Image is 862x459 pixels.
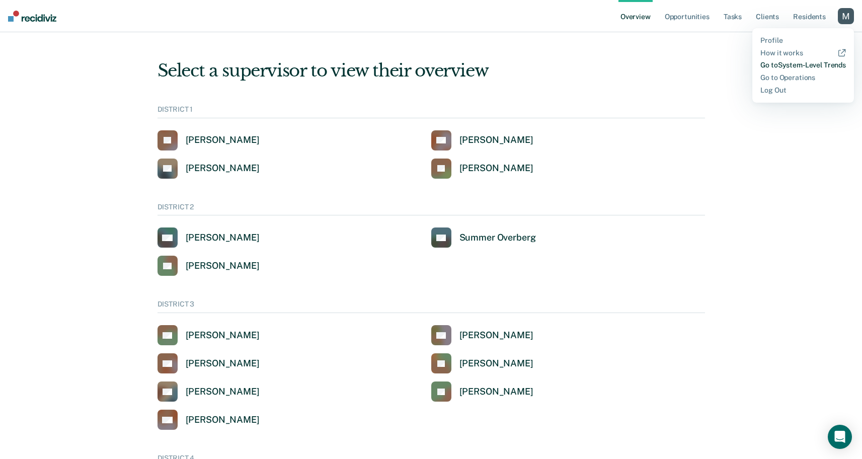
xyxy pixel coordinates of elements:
[431,159,533,179] a: [PERSON_NAME]
[431,227,536,248] a: Summer Overberg
[459,330,533,341] div: [PERSON_NAME]
[760,73,846,82] a: Go to Operations
[431,130,533,150] a: [PERSON_NAME]
[186,163,260,174] div: [PERSON_NAME]
[158,300,705,313] div: DISTRICT 3
[186,260,260,272] div: [PERSON_NAME]
[186,232,260,244] div: [PERSON_NAME]
[186,358,260,369] div: [PERSON_NAME]
[186,330,260,341] div: [PERSON_NAME]
[760,49,846,57] a: How it works
[158,381,260,402] a: [PERSON_NAME]
[459,163,533,174] div: [PERSON_NAME]
[431,353,533,373] a: [PERSON_NAME]
[459,358,533,369] div: [PERSON_NAME]
[760,86,846,95] a: Log Out
[158,159,260,179] a: [PERSON_NAME]
[158,130,260,150] a: [PERSON_NAME]
[8,11,56,22] img: Recidiviz
[459,134,533,146] div: [PERSON_NAME]
[158,105,705,118] div: DISTRICT 1
[158,227,260,248] a: [PERSON_NAME]
[186,386,260,398] div: [PERSON_NAME]
[158,325,260,345] a: [PERSON_NAME]
[431,325,533,345] a: [PERSON_NAME]
[158,353,260,373] a: [PERSON_NAME]
[459,232,536,244] div: Summer Overberg
[760,36,846,45] a: Profile
[186,134,260,146] div: [PERSON_NAME]
[431,381,533,402] a: [PERSON_NAME]
[158,60,705,81] div: Select a supervisor to view their overview
[459,386,533,398] div: [PERSON_NAME]
[158,203,705,216] div: DISTRICT 2
[828,425,852,449] div: Open Intercom Messenger
[760,61,846,69] a: Go toSystem-Level Trends
[158,256,260,276] a: [PERSON_NAME]
[158,410,260,430] a: [PERSON_NAME]
[186,414,260,426] div: [PERSON_NAME]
